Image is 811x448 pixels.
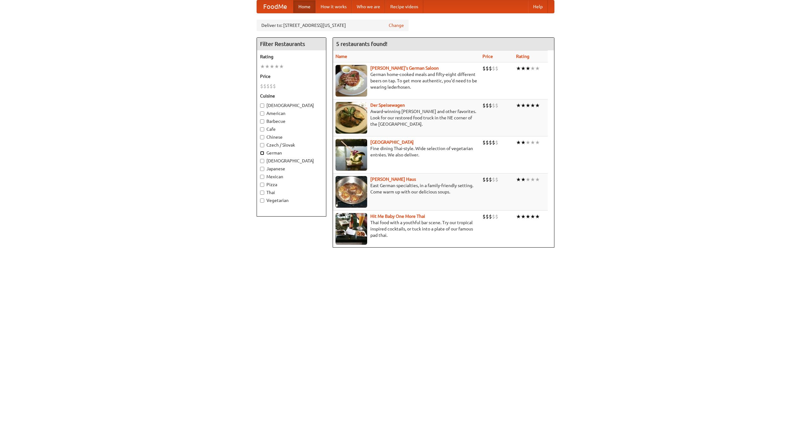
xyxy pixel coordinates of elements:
li: $ [492,176,495,183]
li: ★ [521,139,526,146]
li: ★ [535,65,540,72]
li: $ [489,213,492,220]
li: $ [486,176,489,183]
img: babythai.jpg [335,213,367,245]
label: [DEMOGRAPHIC_DATA] [260,102,323,109]
input: Pizza [260,183,264,187]
input: American [260,111,264,116]
label: Cafe [260,126,323,132]
input: Barbecue [260,119,264,123]
p: Thai food with a youthful bar scene. Try our tropical inspired cocktails, or tuck into a plate of... [335,219,477,238]
a: [GEOGRAPHIC_DATA] [370,140,414,145]
li: ★ [535,102,540,109]
li: ★ [535,139,540,146]
li: ★ [526,176,530,183]
li: $ [495,65,498,72]
li: $ [260,83,263,90]
a: Price [482,54,493,59]
li: $ [492,213,495,220]
li: $ [482,213,486,220]
a: [PERSON_NAME] Haus [370,177,416,182]
li: $ [489,176,492,183]
input: German [260,151,264,155]
li: ★ [535,176,540,183]
label: Vegetarian [260,197,323,204]
input: Chinese [260,135,264,139]
li: ★ [270,63,274,70]
li: ★ [530,176,535,183]
h5: Cuisine [260,93,323,99]
label: Chinese [260,134,323,140]
li: $ [486,65,489,72]
div: Deliver to: [STREET_ADDRESS][US_STATE] [257,20,409,31]
li: ★ [530,139,535,146]
li: ★ [526,102,530,109]
li: ★ [260,63,265,70]
label: American [260,110,323,117]
li: $ [482,139,486,146]
li: $ [486,213,489,220]
li: $ [486,102,489,109]
p: Fine dining Thai-style. Wide selection of vegetarian entrées. We also deliver. [335,145,477,158]
a: Name [335,54,347,59]
li: $ [489,102,492,109]
p: East German specialties, in a family-friendly setting. Come warm up with our delicious soups. [335,182,477,195]
li: ★ [530,65,535,72]
p: German home-cooked meals and fifty-eight different beers on tap. To get more authentic, you'd nee... [335,71,477,90]
li: ★ [516,176,521,183]
li: ★ [516,102,521,109]
li: ★ [521,176,526,183]
li: $ [263,83,266,90]
li: ★ [521,213,526,220]
p: Award-winning [PERSON_NAME] and other favorites. Look for our restored food truck in the NE corne... [335,108,477,127]
li: ★ [535,213,540,220]
img: kohlhaus.jpg [335,176,367,208]
a: [PERSON_NAME]'s German Saloon [370,66,439,71]
a: Hit Me Baby One More Thai [370,214,425,219]
a: Who we are [352,0,385,13]
li: ★ [265,63,270,70]
li: ★ [521,65,526,72]
li: $ [273,83,276,90]
li: $ [495,102,498,109]
li: $ [482,102,486,109]
li: $ [482,65,486,72]
h5: Price [260,73,323,79]
li: ★ [516,139,521,146]
li: ★ [526,65,530,72]
li: $ [489,139,492,146]
label: German [260,150,323,156]
label: Pizza [260,181,323,188]
li: $ [492,65,495,72]
input: Japanese [260,167,264,171]
input: Czech / Slovak [260,143,264,147]
a: Der Speisewagen [370,103,405,108]
input: Vegetarian [260,199,264,203]
a: FoodMe [257,0,293,13]
li: $ [270,83,273,90]
input: Thai [260,191,264,195]
li: ★ [526,139,530,146]
img: speisewagen.jpg [335,102,367,134]
li: $ [495,176,498,183]
input: Mexican [260,175,264,179]
label: Japanese [260,166,323,172]
a: Home [293,0,316,13]
a: Recipe videos [385,0,423,13]
li: ★ [516,65,521,72]
h5: Rating [260,54,323,60]
li: ★ [526,213,530,220]
li: ★ [279,63,284,70]
li: $ [495,139,498,146]
label: [DEMOGRAPHIC_DATA] [260,158,323,164]
a: Help [528,0,548,13]
img: satay.jpg [335,139,367,171]
ng-pluralize: 5 restaurants found! [336,41,387,47]
input: Cafe [260,127,264,131]
label: Barbecue [260,118,323,124]
li: $ [482,176,486,183]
